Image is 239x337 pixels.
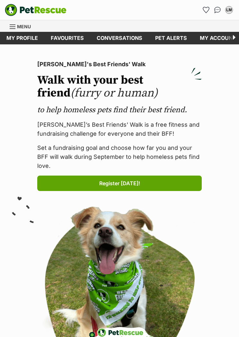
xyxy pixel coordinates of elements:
p: [PERSON_NAME]’s Best Friends' Walk is a free fitness and fundraising challenge for everyone and t... [37,120,202,138]
a: Menu [10,20,35,32]
h2: Walk with your best friend [37,74,202,100]
a: Register [DATE]! [37,176,202,191]
ul: Account quick links [201,5,234,15]
img: chat-41dd97257d64d25036548639549fe6c8038ab92f7586957e7f3b1b290dea8141.svg [214,7,221,13]
div: LM [226,7,232,13]
a: Favourites [201,5,211,15]
a: conversations [90,32,149,44]
img: logo-e224e6f780fb5917bec1dbf3a21bbac754714ae5b6737aabdf751b685950b380.svg [5,4,66,16]
p: to help homeless pets find their best friend. [37,105,202,115]
a: Favourites [44,32,90,44]
p: [PERSON_NAME]'s Best Friends' Walk [37,60,202,69]
a: Pet alerts [149,32,193,44]
p: Set a fundraising goal and choose how far you and your BFF will walk during September to help hom... [37,143,202,170]
button: My account [224,5,234,15]
a: Conversations [212,5,223,15]
span: (furry or human) [70,86,158,100]
a: PetRescue [5,4,66,16]
span: Menu [17,24,31,29]
span: Register [DATE]! [99,179,140,187]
